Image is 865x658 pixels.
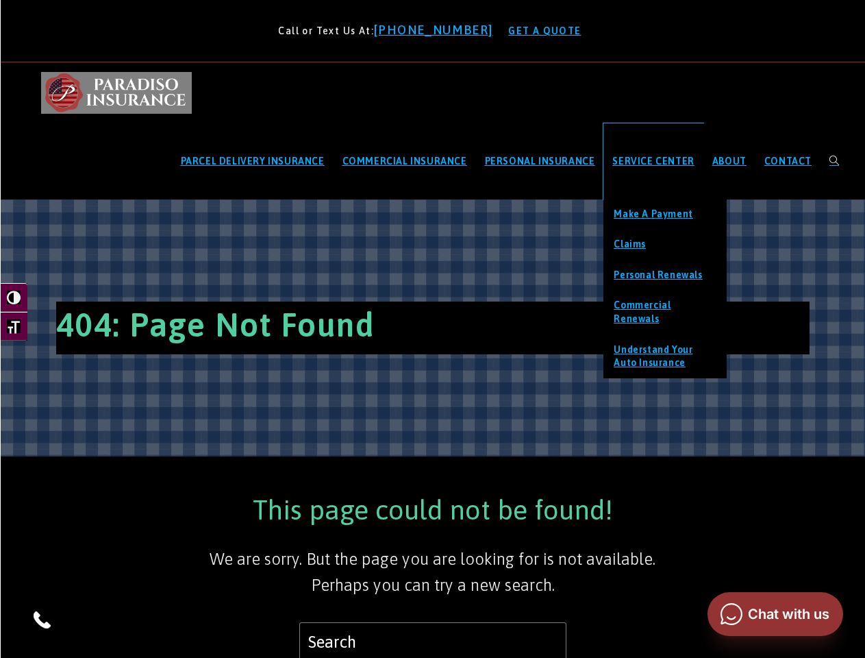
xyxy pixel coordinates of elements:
span: CONTACT [764,156,812,167]
a: Understand Your Auto Insurance [603,335,727,378]
span: SERVICE CENTER [612,156,694,167]
span: Commercial Renewals [614,300,670,324]
span: PARCEL DELIVERY INSURANCE [181,156,325,167]
h1: 404: Page Not Found [56,302,810,354]
a: CONTACT [755,123,820,199]
a: SERVICE CENTER [603,123,703,199]
span: PERSONAL INSURANCE [485,156,595,167]
span: Make a Payment [614,208,692,219]
a: Commercial Renewals [603,291,727,334]
span: Understand Your Auto Insurance [614,344,692,369]
span: COMMERCIAL INSURANCE [342,156,467,167]
a: Make a Payment [603,199,727,230]
a: GET A QUOTE [503,20,586,42]
span: ABOUT [712,156,747,167]
a: [PHONE_NUMBER] [374,23,500,37]
span: Personal Renewals [614,269,702,280]
p: We are sorry. But the page you are looking for is not available. Perhaps you can try a new search. [56,546,810,599]
span: Claims [614,239,646,249]
a: Personal Renewals [603,260,727,291]
img: Paradiso Insurance [41,72,192,113]
a: ABOUT [703,123,755,199]
a: COMMERCIAL INSURANCE [334,123,476,199]
img: Phone icon [31,609,53,631]
span: Call or Text Us At: [278,25,374,36]
a: PARCEL DELIVERY INSURANCE [172,123,334,199]
h2: This page could not be found! [56,491,810,529]
a: PERSONAL INSURANCE [476,123,604,199]
a: Claims [603,230,727,260]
